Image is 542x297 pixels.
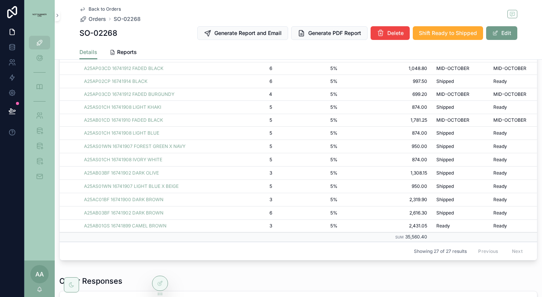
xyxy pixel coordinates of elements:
[281,183,338,189] a: 5%
[493,210,507,216] span: Ready
[281,210,338,216] span: 5%
[79,28,117,38] h1: SO-02268
[347,170,427,176] a: 1,308.15
[84,65,215,71] a: A25AP03CD 16741912 FADED BLACK
[79,15,106,23] a: Orders
[308,29,361,37] span: Generate PDF Report
[436,170,454,176] span: Shipped
[493,197,507,203] span: Ready
[493,143,507,149] span: Ready
[281,170,338,176] a: 5%
[347,91,427,97] a: 699.20
[197,26,288,40] button: Generate Report and Email
[281,197,338,203] a: 5%
[436,210,454,216] span: Shipped
[224,223,272,229] a: 3
[89,6,121,12] span: Back to Orders
[493,170,507,176] span: Ready
[84,197,215,203] a: A25AC01BF 16741900 DARK BROWN
[84,130,215,136] a: A25AS01CH 16741908 LIGHT BLUE
[347,210,427,216] span: 2,616.30
[436,143,484,149] a: Shipped
[281,143,338,149] a: 5%
[347,130,427,136] a: 874.00
[224,78,272,84] span: 6
[224,117,272,123] a: 5
[436,130,484,136] a: Shipped
[436,65,469,71] span: MID-OCTOBER
[347,65,427,71] a: 1,048.80
[347,143,427,149] a: 950.00
[281,91,338,97] a: 5%
[84,91,174,97] span: A25AP03CD 16741912 FADED BURGUNDY
[84,183,215,189] a: A25AS01WN 16741907 LIGHT BLUE X BEIGE
[493,130,507,136] span: Ready
[224,143,272,149] a: 5
[387,29,404,37] span: Delete
[224,210,272,216] a: 6
[89,15,106,23] span: Orders
[84,223,166,229] a: A25AB01GS 16741899 CAMEL BROWN
[224,65,272,71] a: 6
[84,183,179,189] span: A25AS01WN 16741907 LIGHT BLUE X BEIGE
[224,130,272,136] a: 5
[436,130,454,136] span: Shipped
[84,65,163,71] a: A25AP03CD 16741912 FADED BLACK
[224,183,272,189] span: 5
[281,117,338,123] a: 5%
[347,183,427,189] a: 950.00
[347,157,427,163] span: 874.00
[84,143,185,149] span: A25AS01WN 16741907 FOREST GREEN X NAVY
[436,78,454,84] span: Shipped
[79,48,97,56] span: Details
[436,223,450,229] span: Ready
[347,223,427,229] span: 2,431.05
[224,91,272,97] a: 4
[84,210,163,216] span: A25AB03BF 16741902 DARK BROWN
[281,104,338,110] span: 5%
[281,223,338,229] a: 5%
[414,248,467,254] span: Showing 27 of 27 results
[371,26,410,40] button: Delete
[214,29,282,37] span: Generate Report and Email
[405,234,427,240] span: 35,560.40
[347,117,427,123] a: 1,781.25
[436,91,484,97] a: MID-OCTOBER
[84,197,163,203] a: A25AC01BF 16741900 DARK BROWN
[436,183,454,189] span: Shipped
[436,143,454,149] span: Shipped
[436,210,484,216] a: Shipped
[84,223,215,229] a: A25AB01GS 16741899 CAMEL BROWN
[117,48,137,56] span: Reports
[84,170,215,176] a: A25AB03BF 16741902 DARK OLIVE
[84,130,159,136] a: A25AS01CH 16741908 LIGHT BLUE
[84,117,215,123] a: A25AB01CD 16741910 FADED BLACK
[79,6,121,12] a: Back to Orders
[486,26,517,40] button: Edit
[347,104,427,110] a: 874.00
[281,157,338,163] a: 5%
[436,223,484,229] a: Ready
[84,78,147,84] a: A25AP02CP 16741914 BLACK
[79,45,97,60] a: Details
[281,65,338,71] a: 5%
[224,170,272,176] a: 3
[436,91,469,97] span: MID-OCTOBER
[436,170,484,176] a: Shipped
[493,183,507,189] span: Ready
[84,157,162,163] a: A25AS01CH 16741908 IVORY WHITE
